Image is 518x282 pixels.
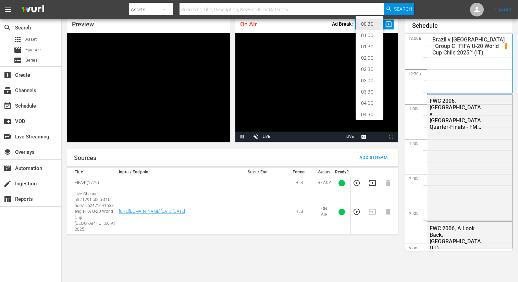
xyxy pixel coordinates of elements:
[356,75,383,86] li: 03:00
[356,86,383,98] li: 03:30
[356,30,383,41] li: 01:00
[356,64,383,75] li: 02:30
[356,98,383,109] li: 04:00
[356,19,383,30] li: 00:30
[356,41,383,52] li: 01:30
[356,109,383,120] li: 04:30
[356,52,383,64] li: 02:00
